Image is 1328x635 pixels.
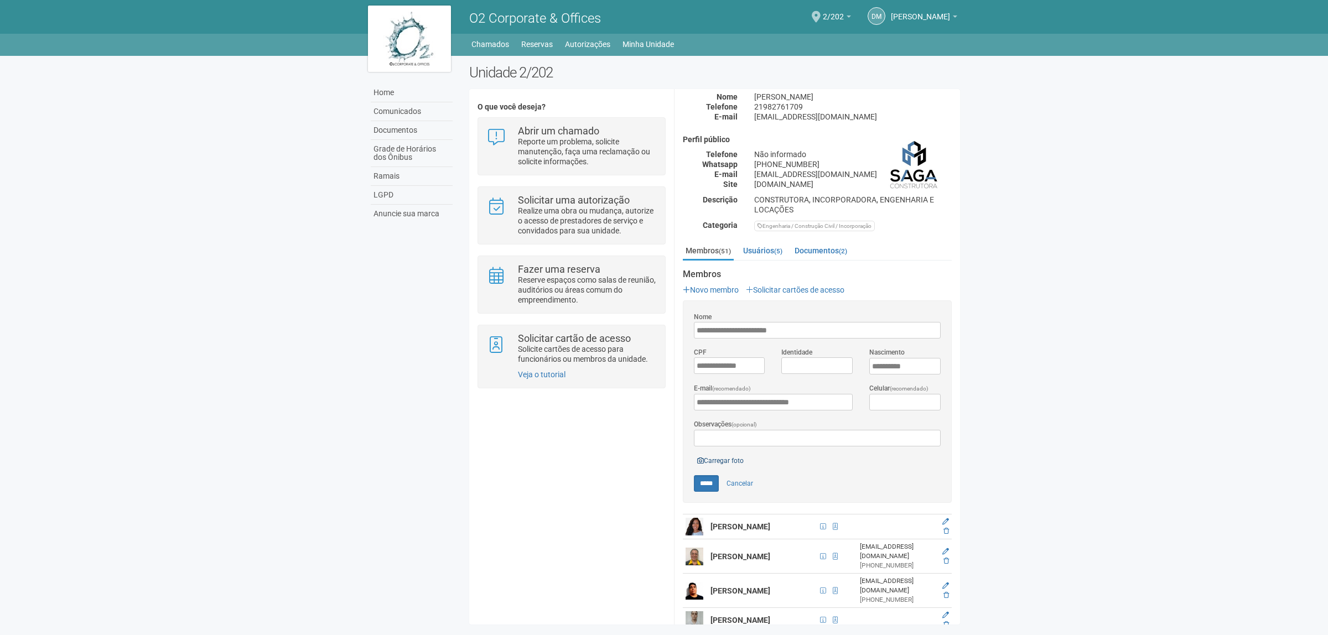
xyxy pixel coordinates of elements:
[717,92,738,101] strong: Nome
[683,269,952,279] strong: Membros
[518,332,631,344] strong: Solicitar cartão de acesso
[723,180,738,189] strong: Site
[683,242,734,261] a: Membros(51)
[469,64,960,81] h2: Unidade 2/202
[371,140,453,167] a: Grade de Horários dos Ônibus
[891,14,957,23] a: [PERSON_NAME]
[746,149,960,159] div: Não informado
[746,159,960,169] div: [PHONE_NUMBER]
[706,102,738,111] strong: Telefone
[486,195,656,236] a: Solicitar uma autorização Realize uma obra ou mudança, autorize o acesso de prestadores de serviç...
[703,221,738,230] strong: Categoria
[518,370,566,379] a: Veja o tutorial
[943,557,949,565] a: Excluir membro
[868,7,885,25] a: DM
[712,386,751,392] span: (recomendado)
[942,611,949,619] a: Editar membro
[943,591,949,599] a: Excluir membro
[518,194,630,206] strong: Solicitar uma autorização
[710,522,770,531] strong: [PERSON_NAME]
[371,84,453,102] a: Home
[869,347,905,357] label: Nascimento
[683,285,739,294] a: Novo membro
[942,518,949,525] a: Editar membro
[565,37,610,52] a: Autorizações
[683,136,952,144] h4: Perfil público
[706,150,738,159] strong: Telefone
[774,247,782,255] small: (5)
[942,548,949,555] a: Editar membro
[714,112,738,121] strong: E-mail
[694,312,712,322] label: Nome
[371,205,453,223] a: Anuncie sua marca
[942,582,949,590] a: Editar membro
[518,344,657,364] p: Solicite cartões de acesso para funcionários ou membros da unidade.
[839,247,847,255] small: (2)
[890,386,928,392] span: (recomendado)
[746,285,844,294] a: Solicitar cartões de acesso
[694,419,757,430] label: Observações
[518,206,657,236] p: Realize uma obra ou mudança, autorize o acesso de prestadores de serviço e convidados para sua un...
[823,2,844,21] span: 2/202
[740,242,785,259] a: Usuários(5)
[368,6,451,72] img: logo.jpg
[694,347,707,357] label: CPF
[686,611,703,629] img: user.png
[471,37,509,52] a: Chamados
[714,170,738,179] strong: E-mail
[746,179,960,189] div: [DOMAIN_NAME]
[869,383,928,394] label: Celular
[720,475,759,492] a: Cancelar
[371,186,453,205] a: LGPD
[702,160,738,169] strong: Whatsapp
[754,221,875,231] div: Engenharia / Construção Civil / Incorporação
[746,92,960,102] div: [PERSON_NAME]
[860,561,935,570] div: [PHONE_NUMBER]
[622,37,674,52] a: Minha Unidade
[703,195,738,204] strong: Descrição
[371,102,453,121] a: Comunicados
[860,576,935,595] div: [EMAIL_ADDRESS][DOMAIN_NAME]
[710,552,770,561] strong: [PERSON_NAME]
[710,616,770,624] strong: [PERSON_NAME]
[371,121,453,140] a: Documentos
[943,621,949,628] a: Excluir membro
[746,112,960,122] div: [EMAIL_ADDRESS][DOMAIN_NAME]
[792,242,850,259] a: Documentos(2)
[746,169,960,179] div: [EMAIL_ADDRESS][DOMAIN_NAME]
[518,263,600,275] strong: Fazer uma reserva
[710,586,770,595] strong: [PERSON_NAME]
[686,518,703,535] img: user.png
[686,582,703,600] img: user.png
[746,102,960,112] div: 21982761709
[486,334,656,364] a: Solicitar cartão de acesso Solicite cartões de acesso para funcionários ou membros da unidade.
[860,595,935,605] div: [PHONE_NUMBER]
[823,14,851,23] a: 2/202
[694,383,751,394] label: E-mail
[781,347,812,357] label: Identidade
[860,542,935,561] div: [EMAIL_ADDRESS][DOMAIN_NAME]
[518,275,657,305] p: Reserve espaços como salas de reunião, auditórios ou áreas comum do empreendimento.
[891,2,950,21] span: DIEGO MEDEIROS
[521,37,553,52] a: Reservas
[686,548,703,565] img: user.png
[746,195,960,215] div: CONSTRUTORA, INCORPORADORA, ENGENHARIA E LOCAÇÕES
[486,264,656,305] a: Fazer uma reserva Reserve espaços como salas de reunião, auditórios ou áreas comum do empreendime...
[694,455,747,467] a: Carregar foto
[486,126,656,166] a: Abrir um chamado Reporte um problema, solicite manutenção, faça uma reclamação ou solicite inform...
[518,125,599,137] strong: Abrir um chamado
[719,247,731,255] small: (51)
[888,136,943,191] img: business.png
[469,11,601,26] span: O2 Corporate & Offices
[371,167,453,186] a: Ramais
[732,421,757,428] span: (opcional)
[478,103,665,111] h4: O que você deseja?
[943,527,949,535] a: Excluir membro
[518,137,657,166] p: Reporte um problema, solicite manutenção, faça uma reclamação ou solicite informações.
